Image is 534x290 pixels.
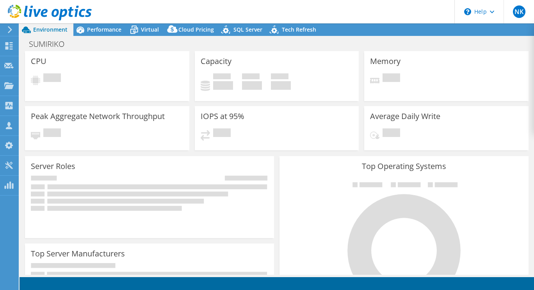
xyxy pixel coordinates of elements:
[370,112,440,121] h3: Average Daily Write
[370,57,400,66] h3: Memory
[31,162,75,171] h3: Server Roles
[282,26,316,33] span: Tech Refresh
[141,26,159,33] span: Virtual
[383,128,400,139] span: Pending
[464,8,471,15] svg: \n
[271,73,288,81] span: Total
[87,26,121,33] span: Performance
[43,128,61,139] span: Pending
[383,73,400,84] span: Pending
[213,81,233,90] h4: 0 GiB
[178,26,214,33] span: Cloud Pricing
[513,5,525,18] span: NK
[233,26,262,33] span: SQL Server
[43,73,61,84] span: Pending
[201,112,244,121] h3: IOPS at 95%
[31,57,46,66] h3: CPU
[201,57,231,66] h3: Capacity
[242,81,262,90] h4: 0 GiB
[285,162,523,171] h3: Top Operating Systems
[213,128,231,139] span: Pending
[31,112,165,121] h3: Peak Aggregate Network Throughput
[242,73,260,81] span: Free
[213,73,231,81] span: Used
[33,26,68,33] span: Environment
[31,249,125,258] h3: Top Server Manufacturers
[271,81,291,90] h4: 0 GiB
[25,40,77,48] h1: SUMIRIKO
